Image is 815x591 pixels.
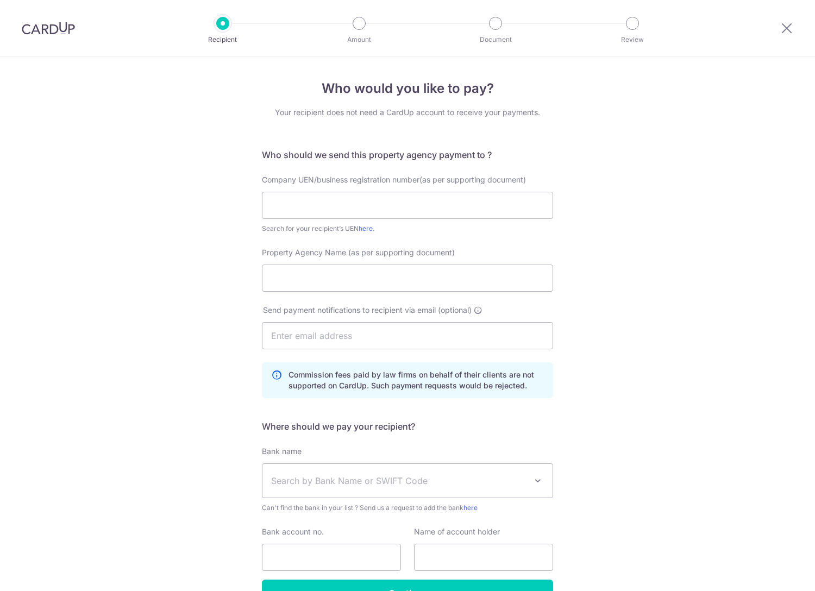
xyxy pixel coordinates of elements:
input: Enter email address [262,322,553,349]
p: Amount [319,34,399,45]
div: Your recipient does not need a CardUp account to receive your payments. [262,107,553,118]
p: Recipient [183,34,263,45]
label: Bank account no. [262,526,324,537]
a: here [359,224,373,232]
p: Commission fees paid by law firms on behalf of their clients are not supported on CardUp. Such pa... [289,369,544,391]
span: Search by Bank Name or SWIFT Code [271,474,526,487]
div: Search for your recipient’s UEN . [262,223,553,234]
label: Bank name [262,446,302,457]
span: Property Agency Name (as per supporting document) [262,248,455,257]
span: Can't find the bank in your list ? Send us a request to add the bank [262,502,553,513]
h5: Who should we send this property agency payment to ? [262,148,553,161]
img: CardUp [22,22,75,35]
h5: Where should we pay your recipient? [262,420,553,433]
p: Document [455,34,536,45]
iframe: Opens a widget where you can find more information [745,558,804,586]
p: Review [592,34,673,45]
a: here [463,504,478,512]
label: Name of account holder [414,526,500,537]
span: Company UEN/business registration number(as per supporting document) [262,175,526,184]
h4: Who would you like to pay? [262,79,553,98]
span: Send payment notifications to recipient via email (optional) [263,305,472,316]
